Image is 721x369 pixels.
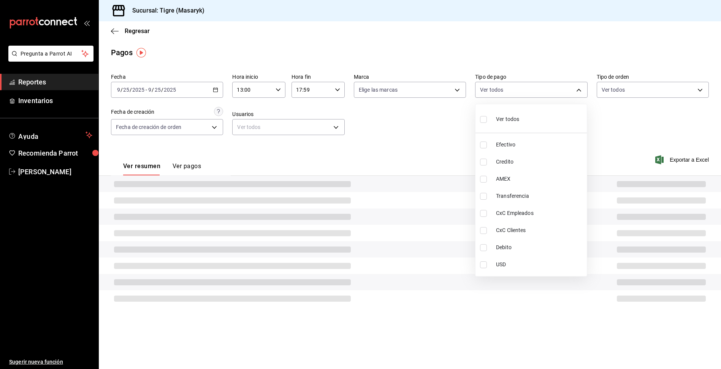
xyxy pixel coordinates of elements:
[496,175,584,183] span: AMEX
[136,48,146,57] img: Tooltip marker
[496,243,584,251] span: Debito
[496,158,584,166] span: Credito
[496,261,584,269] span: USD
[496,226,584,234] span: CxC Clientes
[496,192,584,200] span: Transferencia
[496,209,584,217] span: CxC Empleados
[496,141,584,149] span: Efectivo
[496,115,519,123] span: Ver todos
